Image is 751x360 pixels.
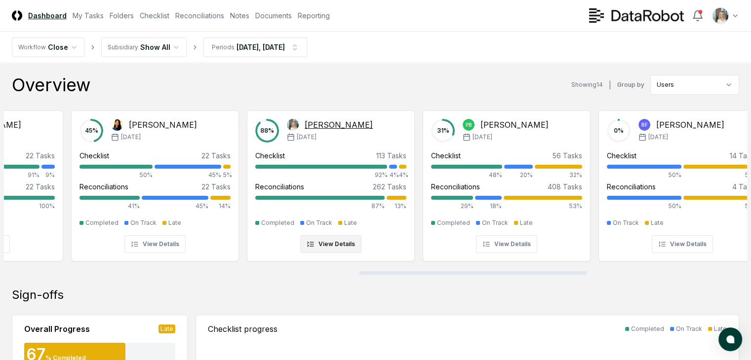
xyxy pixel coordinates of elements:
[298,10,330,21] a: Reporting
[129,119,197,131] div: [PERSON_NAME]
[476,235,537,253] button: View Details
[504,171,533,180] div: 20%
[652,235,713,253] button: View Details
[73,10,104,21] a: My Tasks
[466,121,472,129] span: PB
[261,218,294,227] div: Completed
[18,43,46,52] div: Workflow
[504,202,582,211] div: 53%
[571,80,603,89] div: Showing 14
[230,10,249,21] a: Notes
[12,287,739,303] div: Sign-offs
[431,181,480,192] div: Reconciliations
[431,202,473,211] div: 29%
[26,150,55,161] div: 22 Tasks
[79,150,109,161] div: Checklist
[201,181,231,192] div: 22 Tasks
[28,10,67,21] a: Dashboard
[482,218,508,227] div: On Track
[373,181,406,192] div: 262 Tasks
[376,150,406,161] div: 113 Tasks
[12,75,90,95] div: Overview
[79,171,153,180] div: 50%
[437,218,470,227] div: Completed
[641,121,648,129] span: RF
[656,119,724,131] div: [PERSON_NAME]
[617,82,644,88] label: Group by
[607,171,681,180] div: 50%
[297,133,316,142] span: [DATE]
[85,218,119,227] div: Completed
[255,150,285,161] div: Checklist
[255,171,387,180] div: 92%
[676,324,702,333] div: On Track
[203,37,307,57] button: Periods[DATE], [DATE]
[305,119,373,131] div: [PERSON_NAME]
[431,150,461,161] div: Checklist
[201,150,231,161] div: 22 Tasks
[71,103,239,261] a: 45%Neena Soupharath[PERSON_NAME][DATE]Checklist22 Tasks50%45%5%Reconciliations22 Tasks41%45%14%Co...
[140,10,169,21] a: Checklist
[111,119,123,131] img: Neena Soupharath
[300,235,361,253] button: View Details
[306,218,332,227] div: On Track
[399,171,406,180] div: 4%
[475,202,501,211] div: 18%
[520,218,533,227] div: Late
[255,202,385,211] div: 87%
[79,202,140,211] div: 41%
[714,324,727,333] div: Late
[718,327,742,351] button: atlas-launcher
[631,324,664,333] div: Completed
[121,133,141,142] span: [DATE]
[648,133,668,142] span: [DATE]
[389,171,396,180] div: 4%
[344,218,357,227] div: Late
[212,43,235,52] div: Periods
[613,218,639,227] div: On Track
[548,181,582,192] div: 408 Tasks
[175,10,224,21] a: Reconciliations
[210,202,231,211] div: 14%
[423,103,591,261] a: 31%PB[PERSON_NAME][DATE]Checklist56 Tasks48%20%32%Reconciliations408 Tasks29%18%53%CompletedOn Tr...
[480,119,549,131] div: [PERSON_NAME]
[589,8,684,23] img: DataRobot logo
[110,10,134,21] a: Folders
[130,218,157,227] div: On Track
[607,202,681,211] div: 50%
[255,10,292,21] a: Documents
[712,8,728,24] img: ACg8ocKh93A2PVxV7CaGalYBgc3fGwopTyyIAwAiiQ5buQbeS2iRnTQ=s96-c
[237,42,285,52] div: [DATE], [DATE]
[168,218,181,227] div: Late
[473,133,492,142] span: [DATE]
[142,202,208,211] div: 45%
[287,119,299,131] img: Oksana Klimenko
[535,171,582,180] div: 32%
[387,202,406,211] div: 13%
[553,150,582,161] div: 56 Tasks
[158,324,175,333] div: Late
[41,171,55,180] div: 9%
[431,171,502,180] div: 48%
[79,181,128,192] div: Reconciliations
[12,10,22,21] img: Logo
[208,323,277,335] div: Checklist progress
[223,171,231,180] div: 5%
[24,323,90,335] div: Overall Progress
[651,218,664,227] div: Late
[26,181,55,192] div: 22 Tasks
[607,181,656,192] div: Reconciliations
[155,171,221,180] div: 45%
[247,103,415,261] a: 88%Oksana Klimenko[PERSON_NAME][DATE]Checklist113 Tasks92%4%4%Reconciliations262 Tasks87%13%Compl...
[124,235,186,253] button: View Details
[108,43,138,52] div: Subsidiary
[607,150,636,161] div: Checklist
[255,181,304,192] div: Reconciliations
[12,37,307,57] nav: breadcrumb
[609,80,611,90] div: |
